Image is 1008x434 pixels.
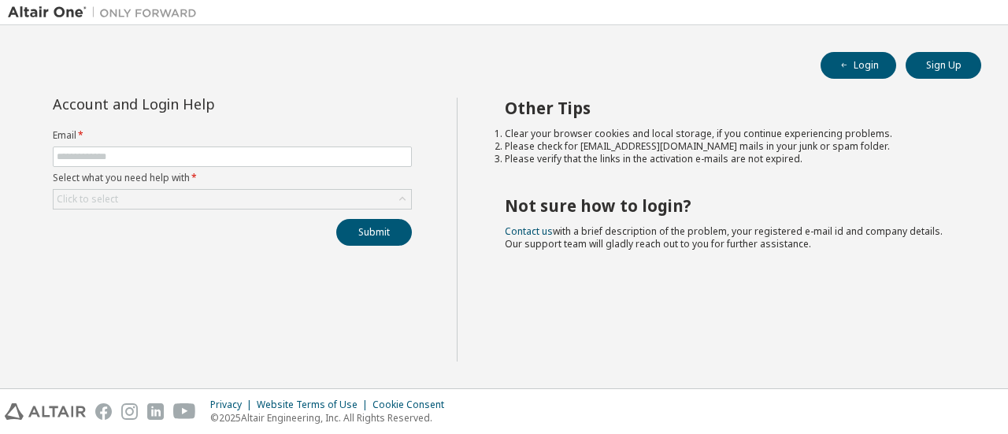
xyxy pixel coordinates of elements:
img: facebook.svg [95,403,112,420]
label: Email [53,129,412,142]
label: Select what you need help with [53,172,412,184]
h2: Not sure how to login? [505,195,954,216]
p: © 2025 Altair Engineering, Inc. All Rights Reserved. [210,411,454,425]
div: Cookie Consent [372,399,454,411]
button: Submit [336,219,412,246]
div: Website Terms of Use [257,399,372,411]
a: Contact us [505,224,553,238]
div: Privacy [210,399,257,411]
div: Account and Login Help [53,98,340,110]
li: Please verify that the links in the activation e-mails are not expired. [505,153,954,165]
img: youtube.svg [173,403,196,420]
li: Clear your browser cookies and local storage, if you continue experiencing problems. [505,128,954,140]
h2: Other Tips [505,98,954,118]
span: with a brief description of the problem, your registered e-mail id and company details. Our suppo... [505,224,943,250]
img: instagram.svg [121,403,138,420]
button: Sign Up [906,52,981,79]
img: linkedin.svg [147,403,164,420]
button: Login [821,52,896,79]
img: altair_logo.svg [5,403,86,420]
div: Click to select [54,190,411,209]
div: Click to select [57,193,118,206]
li: Please check for [EMAIL_ADDRESS][DOMAIN_NAME] mails in your junk or spam folder. [505,140,954,153]
img: Altair One [8,5,205,20]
